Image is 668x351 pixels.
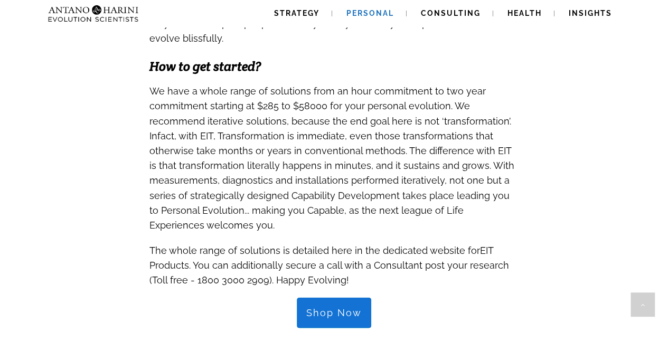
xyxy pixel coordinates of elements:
[569,9,612,17] span: Insights
[297,298,371,328] a: Shop Now
[149,245,480,256] span: The whole range of solutions is detailed here in the dedicated website for
[149,58,261,74] span: How to get started?
[149,245,493,271] span: EIT Products
[149,239,493,273] a: EIT Products
[149,260,509,286] span: . You can additionally secure a call with a Consultant post your research (Toll free - 1800 3000 ...
[274,9,319,17] span: Strategy
[149,86,514,231] span: We have a whole range of solutions from an hour commitment to two year commitment starting at $28...
[421,9,481,17] span: Consulting
[507,9,542,17] span: Health
[346,9,394,17] span: Personal
[306,307,362,319] span: Shop Now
